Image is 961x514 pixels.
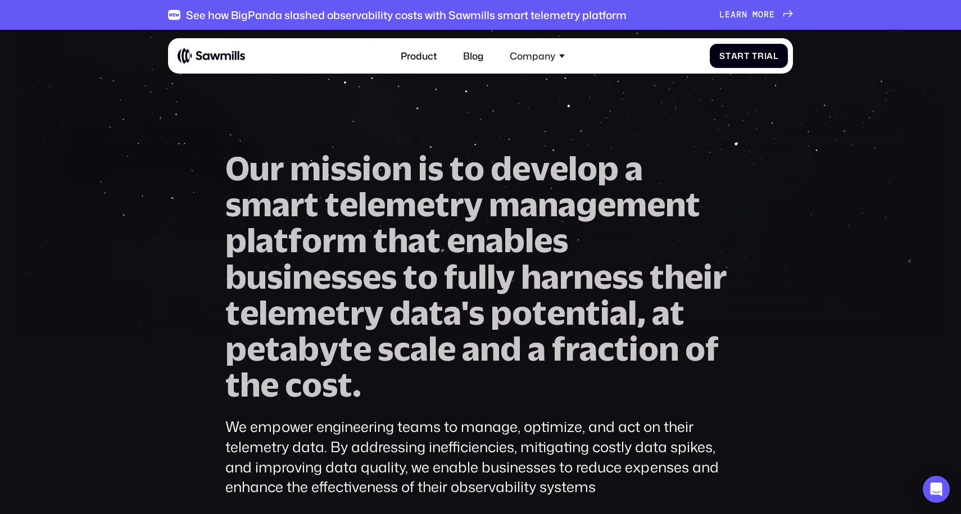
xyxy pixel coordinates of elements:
[331,258,347,294] span: s
[322,222,336,258] span: r
[418,258,438,294] span: o
[464,186,483,222] span: y
[469,294,484,330] span: s
[353,330,371,366] span: e
[274,222,288,258] span: t
[225,222,247,258] span: p
[731,10,736,20] span: a
[225,417,736,498] div: We empower engineering teams to manage, optimize, and act on their telemetry data. By addressing ...
[225,150,250,186] span: O
[267,258,283,294] span: s
[319,330,338,366] span: y
[336,222,367,258] span: m
[600,294,610,330] span: i
[612,258,628,294] span: s
[586,294,600,330] span: t
[744,51,750,61] span: t
[322,366,338,402] span: s
[764,51,767,61] span: i
[742,10,747,20] span: n
[550,150,568,186] span: e
[312,258,331,294] span: e
[325,186,339,222] span: t
[593,258,612,294] span: e
[381,258,397,294] span: s
[510,50,555,62] div: Company
[512,294,532,330] span: o
[330,150,346,186] span: s
[247,258,267,294] span: u
[225,294,240,330] span: t
[719,51,726,61] span: S
[428,330,437,366] span: l
[429,294,443,330] span: t
[268,294,286,330] span: e
[558,186,576,222] span: a
[758,10,764,20] span: o
[725,10,731,20] span: e
[547,294,565,330] span: e
[521,258,541,294] span: h
[408,222,426,258] span: a
[559,258,573,294] span: r
[752,51,758,61] span: T
[528,330,546,366] span: a
[737,51,744,61] span: r
[659,330,679,366] span: n
[685,330,705,366] span: o
[416,186,435,222] span: e
[487,258,496,294] span: l
[769,10,775,20] span: e
[500,330,522,366] span: d
[338,330,353,366] span: t
[347,258,362,294] span: s
[552,222,568,258] span: s
[719,10,725,20] span: L
[764,10,769,20] span: r
[531,150,550,186] span: v
[710,44,788,69] a: StartTrial
[304,186,319,222] span: t
[394,43,445,69] a: Product
[272,186,290,222] span: a
[371,150,392,186] span: o
[386,186,416,222] span: m
[298,330,319,366] span: b
[247,222,256,258] span: l
[464,150,484,186] span: o
[577,150,597,186] span: o
[486,222,504,258] span: a
[336,294,350,330] span: t
[362,150,371,186] span: i
[705,330,719,366] span: f
[489,186,520,222] span: m
[767,51,773,61] span: a
[923,476,950,503] div: Open Intercom Messenger
[362,258,381,294] span: e
[610,294,628,330] span: a
[462,330,480,366] span: a
[321,150,330,186] span: i
[443,294,461,330] span: a
[525,222,534,258] span: l
[568,150,577,186] span: l
[350,294,364,330] span: r
[339,186,358,222] span: e
[461,294,469,330] span: '
[685,258,703,294] span: e
[447,222,465,258] span: e
[457,258,478,294] span: u
[378,330,393,366] span: s
[686,186,700,222] span: t
[597,186,616,222] span: e
[629,330,638,366] span: i
[532,294,547,330] span: t
[358,186,367,222] span: l
[579,330,597,366] span: a
[736,10,742,20] span: r
[225,258,247,294] span: b
[280,330,298,366] span: a
[616,186,647,222] span: m
[317,294,336,330] span: e
[758,51,764,61] span: r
